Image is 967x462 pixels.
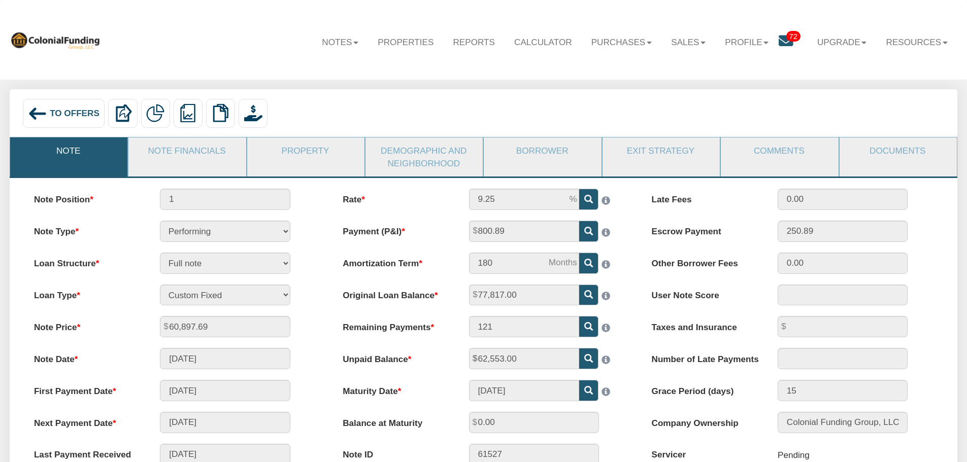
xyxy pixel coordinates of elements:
[23,221,150,238] label: Note Type
[877,27,957,57] a: Resources
[332,285,458,302] label: Original Loan Balance
[247,137,363,164] a: Property
[332,221,458,238] label: Payment (P&I)
[332,348,458,365] label: Unpaid Balance
[469,189,579,210] input: This field can contain only numeric characters
[211,104,229,122] img: copy.png
[160,348,290,369] input: MM/DD/YYYY
[332,189,458,206] label: Rate
[23,189,150,206] label: Note Position
[469,380,579,401] input: MM/DD/YYYY
[23,380,150,397] label: First Payment Date
[368,27,443,57] a: Properties
[332,380,458,397] label: Maturity Date
[23,348,150,365] label: Note Date
[505,27,582,57] a: Calculator
[160,380,290,401] input: MM/DD/YYYY
[146,104,164,122] img: partial.png
[840,137,956,164] a: Documents
[715,27,778,57] a: Profile
[641,253,768,270] label: Other Borrower Fees
[484,137,600,164] a: Borrower
[10,30,101,49] img: 569736
[641,444,768,461] label: Servicer
[28,104,47,123] img: back_arrow_left_icon.svg
[23,412,150,429] label: Next Payment Date
[779,27,808,58] a: 72
[443,27,505,57] a: Reports
[365,137,482,176] a: Demographic and Neighborhood
[808,27,877,57] a: Upgrade
[23,285,150,302] label: Loan Type
[23,316,150,333] label: Note Price
[114,104,132,122] img: export.svg
[641,189,768,206] label: Late Fees
[244,104,262,122] img: purchase_offer.png
[641,348,768,365] label: Number of Late Payments
[179,104,197,122] img: reports.png
[50,108,99,118] span: To Offers
[786,31,801,42] span: 72
[332,316,458,333] label: Remaining Payments
[582,27,662,57] a: Purchases
[641,285,768,302] label: User Note Score
[641,380,768,397] label: Grace Period (days)
[312,27,368,57] a: Notes
[641,316,768,333] label: Taxes and Insurance
[641,221,768,238] label: Escrow Payment
[332,444,458,461] label: Note ID
[721,137,837,164] a: Comments
[661,27,715,57] a: Sales
[23,444,150,461] label: Last Payment Received
[128,137,245,164] a: Note Financials
[332,412,458,429] label: Balance at Maturity
[641,412,768,429] label: Company Ownership
[10,137,126,164] a: Note
[332,253,458,270] label: Amortization Term
[23,253,150,270] label: Loan Structure
[160,412,290,433] input: MM/DD/YYYY
[603,137,719,164] a: Exit Strategy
